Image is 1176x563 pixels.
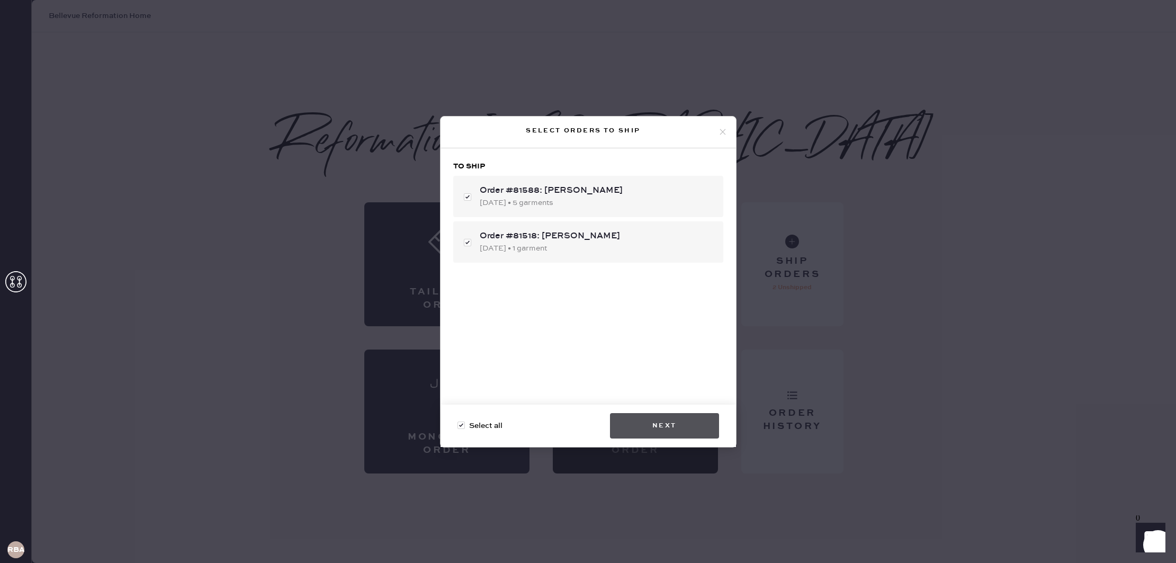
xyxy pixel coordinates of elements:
[453,161,723,172] h3: To ship
[480,197,715,209] div: [DATE] • 5 garments
[469,420,502,432] span: Select all
[480,230,715,243] div: Order #81518: [PERSON_NAME]
[449,124,718,137] div: Select orders to ship
[480,184,715,197] div: Order #81588: [PERSON_NAME]
[7,546,24,553] h3: RBA
[610,413,719,439] button: Next
[1126,515,1171,561] iframe: Front Chat
[480,243,715,254] div: [DATE] • 1 garment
